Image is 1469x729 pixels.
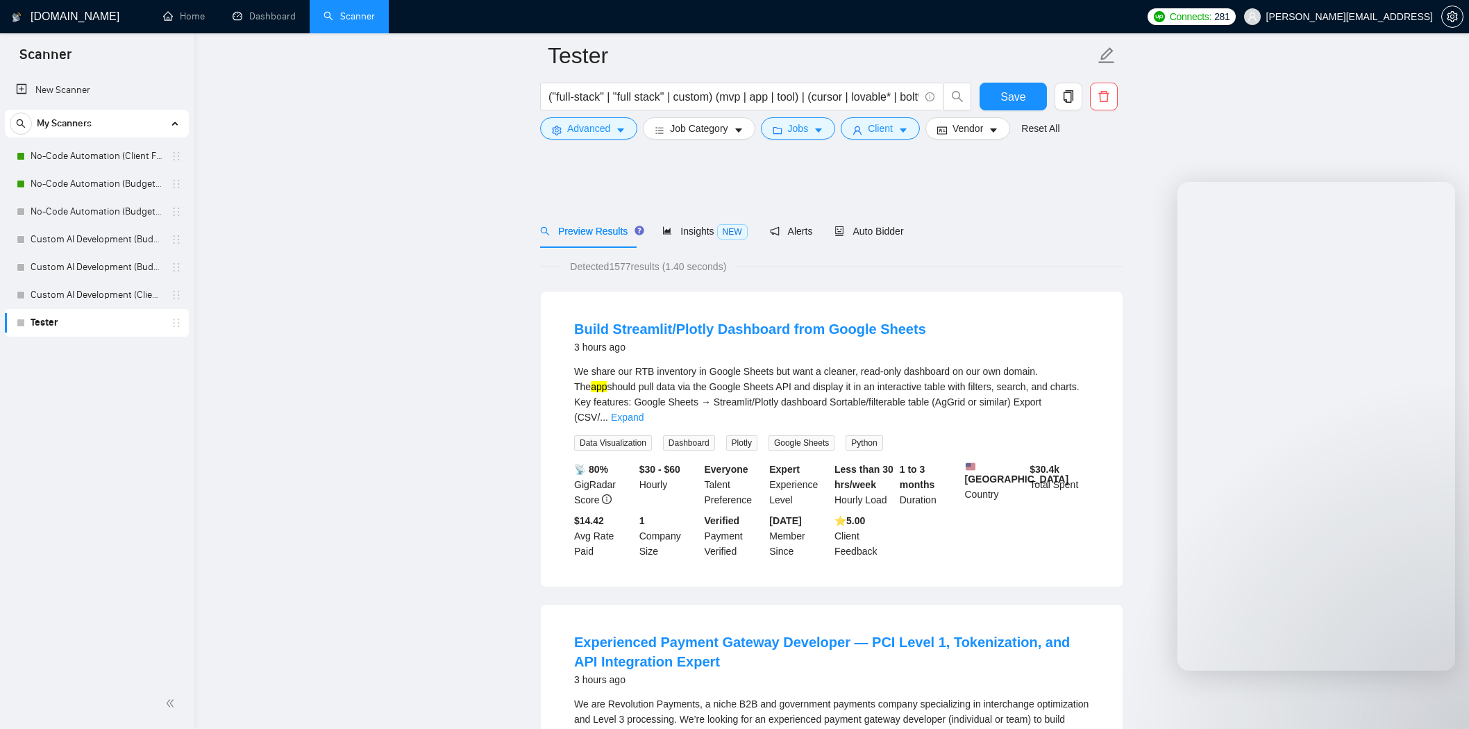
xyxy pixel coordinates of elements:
[37,110,92,137] span: My Scanners
[16,76,178,104] a: New Scanner
[655,125,664,135] span: bars
[643,117,755,140] button: barsJob Categorycaret-down
[1441,6,1463,28] button: setting
[540,117,637,140] button: settingAdvancedcaret-down
[1248,12,1257,22] span: user
[548,88,919,106] input: Search Freelance Jobs...
[1090,83,1118,110] button: delete
[1030,464,1059,475] b: $ 30.4k
[571,513,637,559] div: Avg Rate Paid
[834,226,844,236] span: robot
[5,76,189,104] li: New Scanner
[1154,11,1165,22] img: upwork-logo.png
[600,412,608,423] span: ...
[233,10,296,22] a: dashboardDashboard
[1170,9,1211,24] span: Connects:
[846,435,882,451] span: Python
[702,513,767,559] div: Payment Verified
[898,125,908,135] span: caret-down
[10,119,31,128] span: search
[966,462,975,471] img: 🇺🇸
[639,515,645,526] b: 1
[637,462,702,508] div: Hourly
[574,339,926,355] div: 3 hours ago
[1441,11,1463,22] a: setting
[1098,47,1116,65] span: edit
[171,317,182,328] span: holder
[12,6,22,28] img: logo
[31,281,162,309] a: Custom AI Development (Client Filters)
[663,435,715,451] span: Dashboard
[670,121,728,136] span: Job Category
[761,117,836,140] button: folderJobscaret-down
[788,121,809,136] span: Jobs
[611,412,644,423] a: Expand
[1055,83,1082,110] button: copy
[574,464,608,475] b: 📡 80%
[814,125,823,135] span: caret-down
[567,121,610,136] span: Advanced
[8,44,83,74] span: Scanner
[834,515,865,526] b: ⭐️ 5.00
[662,226,672,235] span: area-chart
[832,462,897,508] div: Hourly Load
[639,464,680,475] b: $30 - $60
[31,142,162,170] a: No-Code Automation (Client Filters)
[163,10,205,22] a: homeHome
[834,464,893,490] b: Less than 30 hrs/week
[773,125,782,135] span: folder
[832,513,897,559] div: Client Feedback
[31,309,162,337] a: Tester
[171,262,182,273] span: holder
[897,462,962,508] div: Duration
[766,513,832,559] div: Member Since
[952,121,983,136] span: Vendor
[574,435,652,451] span: Data Visualization
[925,92,934,101] span: info-circle
[574,364,1089,425] div: We share our RTB inventory in Google Sheets but want a cleaner, read-only dashboard on our own do...
[770,226,780,236] span: notification
[171,290,182,301] span: holder
[171,178,182,190] span: holder
[31,198,162,226] a: No-Code Automation (Budget Filters)
[560,259,736,274] span: Detected 1577 results (1.40 seconds)
[962,462,1027,508] div: Country
[574,515,604,526] b: $14.42
[540,226,550,236] span: search
[766,462,832,508] div: Experience Level
[834,226,903,237] span: Auto Bidder
[324,10,375,22] a: searchScanner
[944,90,971,103] span: search
[1442,11,1463,22] span: setting
[734,125,744,135] span: caret-down
[31,253,162,281] a: Custom AI Development (Budget Filters)
[1091,90,1117,103] span: delete
[769,435,834,451] span: Google Sheets
[702,462,767,508] div: Talent Preference
[1177,182,1455,671] iframe: Intercom live chat
[900,464,935,490] b: 1 to 3 months
[965,462,1069,485] b: [GEOGRAPHIC_DATA]
[717,224,748,240] span: NEW
[841,117,920,140] button: userClientcaret-down
[616,125,626,135] span: caret-down
[548,38,1095,73] input: Scanner name...
[868,121,893,136] span: Client
[705,464,748,475] b: Everyone
[571,462,637,508] div: GigRadar Score
[602,494,612,504] span: info-circle
[574,671,1089,688] div: 3 hours ago
[1055,90,1082,103] span: copy
[1021,121,1059,136] a: Reset All
[989,125,998,135] span: caret-down
[705,515,740,526] b: Verified
[574,635,1070,669] a: Experienced Payment Gateway Developer — PCI Level 1, Tokenization, and API Integration Expert
[1000,88,1025,106] span: Save
[633,224,646,237] div: Tooltip anchor
[662,226,747,237] span: Insights
[171,206,182,217] span: holder
[540,226,640,237] span: Preview Results
[1214,9,1229,24] span: 281
[943,83,971,110] button: search
[165,696,179,710] span: double-left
